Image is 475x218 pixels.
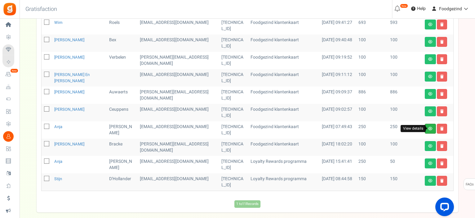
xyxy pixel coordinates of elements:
[388,121,422,139] td: 250
[388,34,422,52] td: 100
[248,139,319,156] td: Foodgezind klantenkaart
[425,124,436,134] a: View details
[356,139,387,156] td: 100
[219,87,248,104] td: [TECHNICAL_ID]
[107,87,137,104] td: Auwaerts
[319,173,356,191] td: [DATE] 08:44:58
[54,20,62,25] a: Wim
[137,121,219,139] td: [EMAIL_ADDRESS][DOMAIN_NAME]
[248,34,319,52] td: Foodgezind klantenkaart
[356,17,387,34] td: 693
[356,52,387,69] td: 100
[219,69,248,87] td: [TECHNICAL_ID]
[440,127,444,131] i: Delete user
[54,124,62,130] a: Anja
[388,69,422,87] td: 100
[428,179,433,183] i: View details
[319,69,356,87] td: [DATE] 09:11:12
[219,173,248,191] td: [TECHNICAL_ID]
[219,34,248,52] td: [TECHNICAL_ID]
[401,125,426,132] div: View details
[465,179,474,190] span: FAQs
[219,156,248,173] td: [TECHNICAL_ID]
[356,173,387,191] td: 150
[428,57,433,61] i: View details
[428,109,433,113] i: View details
[319,139,356,156] td: [DATE] 18:02:20
[388,173,422,191] td: 150
[428,75,433,78] i: View details
[356,69,387,87] td: 100
[137,139,219,156] td: customer
[415,6,426,12] span: Help
[356,104,387,121] td: 100
[19,3,64,16] h3: Gratisfaction
[440,40,444,44] i: Delete user
[400,4,408,8] em: New
[54,141,84,147] a: [PERSON_NAME]
[319,156,356,173] td: [DATE] 15:41:41
[107,52,137,69] td: Verbelen
[248,156,319,173] td: Loyalty Rewards programma
[319,104,356,121] td: [DATE] 09:02:57
[319,52,356,69] td: [DATE] 09:19:52
[3,2,17,16] img: Gratisfaction
[54,176,62,182] a: Stijn
[137,69,219,87] td: customer
[248,173,319,191] td: Loyalty Rewards programma
[440,144,444,148] i: Delete user
[428,162,433,165] i: View details
[107,139,137,156] td: Bracke
[54,54,84,60] a: [PERSON_NAME]
[248,87,319,104] td: Foodgezind klantenkaart
[319,34,356,52] td: [DATE] 09:40:48
[248,121,319,139] td: Foodgezind klantenkaart
[439,6,462,12] span: Foodgezind
[10,69,18,73] em: New
[356,34,387,52] td: 100
[219,121,248,139] td: [TECHNICAL_ID]
[440,162,444,165] i: Delete user
[107,104,137,121] td: Ceuppens
[54,72,90,84] a: [PERSON_NAME] en [PERSON_NAME]
[248,104,319,121] td: Foodgezind klantenkaart
[440,109,444,113] i: Delete user
[137,156,219,173] td: administrator
[137,87,219,104] td: customer
[137,17,219,34] td: customer
[107,173,137,191] td: D'Hollander
[319,87,356,104] td: [DATE] 09:09:37
[54,37,84,43] a: [PERSON_NAME]
[107,34,137,52] td: Bex
[440,57,444,61] i: Delete user
[248,52,319,69] td: Foodgezind klantenkaart
[388,139,422,156] td: 100
[388,17,422,34] td: 593
[137,34,219,52] td: customer
[319,121,356,139] td: [DATE] 07:49:43
[428,92,433,96] i: View details
[248,69,319,87] td: Foodgezind klantenkaart
[54,158,62,164] a: Anja
[319,17,356,34] td: [DATE] 09:41:27
[54,89,84,95] a: [PERSON_NAME]
[356,87,387,104] td: 886
[409,4,428,14] a: Help
[388,104,422,121] td: 100
[428,40,433,44] i: View details
[356,121,387,139] td: 250
[219,17,248,34] td: [TECHNICAL_ID]
[137,52,219,69] td: customer
[388,156,422,173] td: 50
[137,173,219,191] td: administrator
[219,104,248,121] td: [TECHNICAL_ID]
[54,106,84,112] a: [PERSON_NAME]
[107,17,137,34] td: Roels
[440,92,444,96] i: Delete user
[440,75,444,78] i: Delete user
[107,121,137,139] td: [PERSON_NAME]
[137,104,219,121] td: customer
[440,179,444,183] i: Delete user
[2,69,17,80] a: New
